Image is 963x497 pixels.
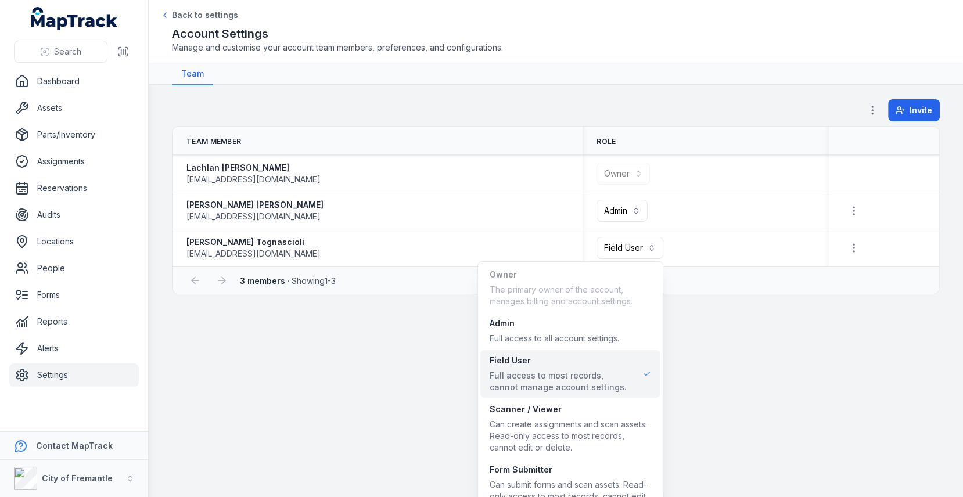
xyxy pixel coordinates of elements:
[490,318,619,329] div: Admin
[490,419,651,453] div: Can create assignments and scan assets. Read-only access to most records, cannot edit or delete.
[597,237,663,259] button: Field User
[490,370,634,393] div: Full access to most records, cannot manage account settings.
[490,269,651,280] div: Owner
[490,464,651,476] div: Form Submitter
[490,355,634,366] div: Field User
[490,284,651,307] div: The primary owner of the account, manages billing and account settings.
[490,333,619,344] div: Full access to all account settings.
[490,404,651,415] div: Scanner / Viewer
